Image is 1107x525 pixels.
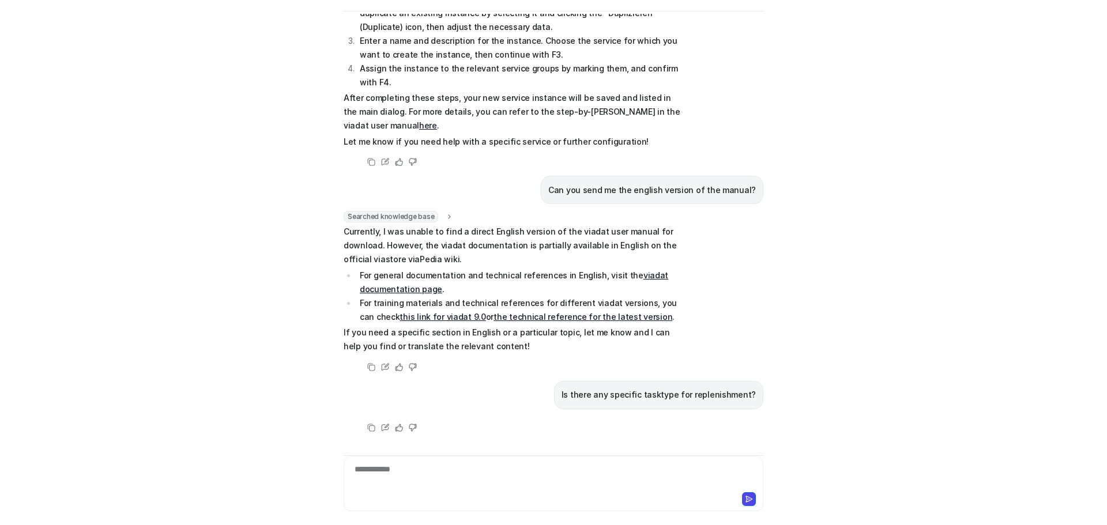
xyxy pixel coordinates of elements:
[360,270,668,294] a: viadat documentation page
[356,62,681,89] li: Assign the instance to the relevant service groups by marking them, and confirm with F4.
[356,296,681,324] li: For training materials and technical references for different viadat versions, you can check or .
[562,388,756,402] p: Is there any specific tasktype for replenishment?
[344,225,681,266] p: Currently, I was unable to find a direct English version of the viadat user manual for download. ...
[356,34,681,62] li: Enter a name and description for the instance. Choose the service for which you want to create th...
[548,183,756,197] p: Can you send me the english version of the manual?
[344,211,438,222] span: Searched knowledge base
[494,312,672,322] a: the technical reference for the latest version
[356,269,681,296] li: For general documentation and technical references in English, visit the .
[344,326,681,353] p: If you need a specific section in English or a particular topic, let me know and I can help you f...
[344,91,681,133] p: After completing these steps, your new service instance will be saved and listed in the main dial...
[400,312,485,322] a: this link for viadat 9.0
[344,135,681,149] p: Let me know if you need help with a specific service or further configuration!
[419,120,437,130] a: here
